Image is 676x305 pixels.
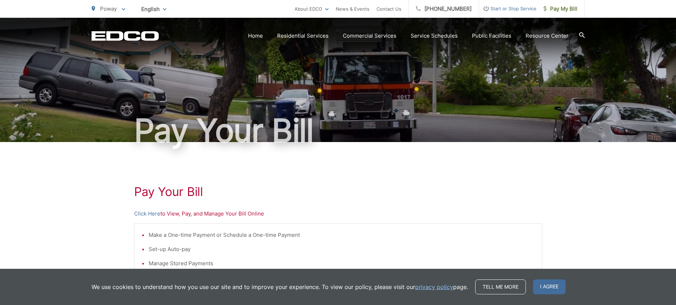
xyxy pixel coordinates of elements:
[92,31,159,41] a: EDCD logo. Return to the homepage.
[100,5,117,12] span: Poway
[343,32,396,40] a: Commercial Services
[544,5,577,13] span: Pay My Bill
[136,3,172,15] span: English
[295,5,329,13] a: About EDCO
[92,113,585,148] h1: Pay Your Bill
[134,185,542,199] h1: Pay Your Bill
[149,259,535,268] li: Manage Stored Payments
[336,5,369,13] a: News & Events
[149,245,535,254] li: Set-up Auto-pay
[134,209,542,218] p: to View, Pay, and Manage Your Bill Online
[277,32,329,40] a: Residential Services
[248,32,263,40] a: Home
[472,32,511,40] a: Public Facilities
[149,231,535,239] li: Make a One-time Payment or Schedule a One-time Payment
[411,32,458,40] a: Service Schedules
[134,209,160,218] a: Click Here
[475,279,526,294] a: Tell me more
[526,32,568,40] a: Resource Center
[92,283,468,291] p: We use cookies to understand how you use our site and to improve your experience. To view our pol...
[533,279,566,294] span: I agree
[377,5,401,13] a: Contact Us
[415,283,453,291] a: privacy policy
